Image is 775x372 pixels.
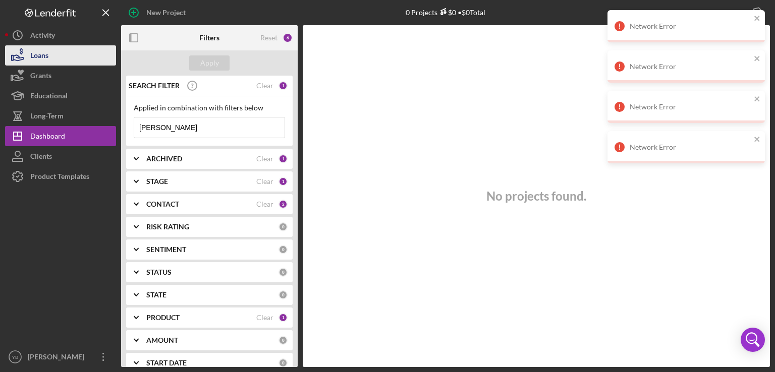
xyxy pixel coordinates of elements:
[279,290,288,299] div: 0
[260,34,278,42] div: Reset
[279,336,288,345] div: 0
[30,126,65,149] div: Dashboard
[279,268,288,277] div: 0
[713,3,770,23] button: Export
[630,143,751,151] div: Network Error
[30,66,51,88] div: Grants
[754,135,761,145] button: close
[5,45,116,66] button: Loans
[146,3,186,23] div: New Project
[279,245,288,254] div: 0
[134,104,285,112] div: Applied in combination with filters below
[754,95,761,104] button: close
[256,155,273,163] div: Clear
[5,86,116,106] button: Educational
[754,54,761,64] button: close
[437,8,456,17] div: $0
[199,34,219,42] b: Filters
[146,291,167,299] b: STATE
[406,8,485,17] div: 0 Projects • $0 Total
[630,63,751,71] div: Network Error
[5,66,116,86] button: Grants
[146,223,189,231] b: RISK RATING
[754,14,761,24] button: close
[279,200,288,209] div: 2
[30,146,52,169] div: Clients
[200,55,219,71] div: Apply
[741,328,765,352] div: Open Intercom Messenger
[30,106,64,129] div: Long-Term
[279,222,288,231] div: 0
[5,347,116,367] button: YB[PERSON_NAME]
[256,200,273,208] div: Clear
[12,354,19,360] text: YB
[5,166,116,187] button: Product Templates
[25,347,91,369] div: [PERSON_NAME]
[486,189,586,203] h3: No projects found.
[189,55,230,71] button: Apply
[5,146,116,166] button: Clients
[30,25,55,48] div: Activity
[146,155,182,163] b: ARCHIVED
[279,177,288,186] div: 1
[279,81,288,90] div: 1
[279,154,288,163] div: 1
[146,200,179,208] b: CONTACT
[630,22,751,30] div: Network Error
[146,268,172,276] b: STATUS
[146,336,178,344] b: AMOUNT
[129,82,180,90] b: SEARCH FILTER
[279,358,288,367] div: 0
[146,359,187,367] b: START DATE
[146,177,168,185] b: STAGE
[146,314,180,322] b: PRODUCT
[279,313,288,322] div: 1
[30,86,68,108] div: Educational
[5,106,116,126] button: Long-Term
[30,45,48,68] div: Loans
[723,3,745,23] div: Export
[30,166,89,189] div: Product Templates
[630,103,751,111] div: Network Error
[5,25,116,45] button: Activity
[5,126,116,146] button: Dashboard
[146,245,186,254] b: SENTIMENT
[283,33,293,43] div: 6
[256,314,273,322] div: Clear
[256,82,273,90] div: Clear
[121,3,196,23] button: New Project
[256,177,273,185] div: Clear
